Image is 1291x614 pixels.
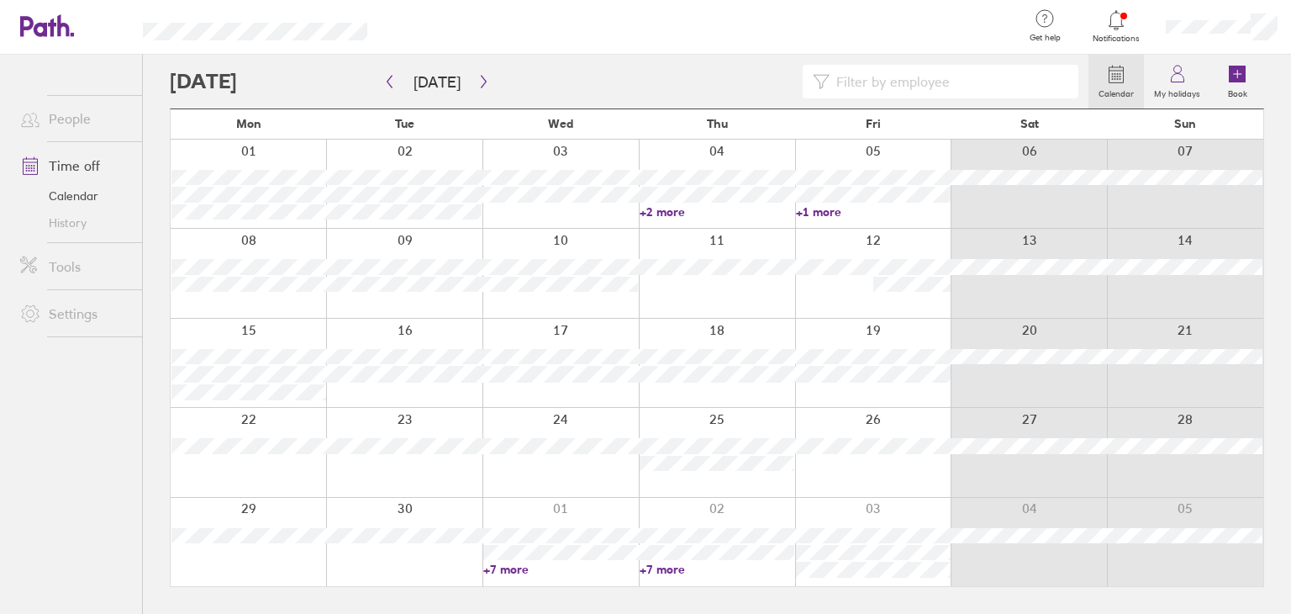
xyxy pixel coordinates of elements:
label: Book [1218,84,1257,99]
a: +1 more [796,204,951,220]
button: [DATE] [400,68,474,96]
span: Sun [1174,117,1196,130]
span: Mon [236,117,261,130]
a: Time off [7,149,142,183]
a: Calendar [7,183,142,209]
a: History [7,209,142,236]
a: +2 more [640,204,794,220]
a: Calendar [1088,55,1144,109]
input: Filter by employee [830,66,1068,98]
a: Notifications [1089,8,1144,44]
a: +7 more [483,562,638,577]
span: Sat [1020,117,1039,130]
label: My holidays [1144,84,1210,99]
span: Notifications [1089,34,1144,44]
a: My holidays [1144,55,1210,109]
a: Settings [7,297,142,331]
span: Wed [548,117,573,130]
label: Calendar [1088,84,1144,99]
a: +7 more [640,562,794,577]
span: Tue [395,117,414,130]
span: Get help [1018,33,1072,43]
a: People [7,102,142,135]
a: Book [1210,55,1264,109]
span: Fri [866,117,881,130]
span: Thu [707,117,728,130]
a: Tools [7,250,142,283]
